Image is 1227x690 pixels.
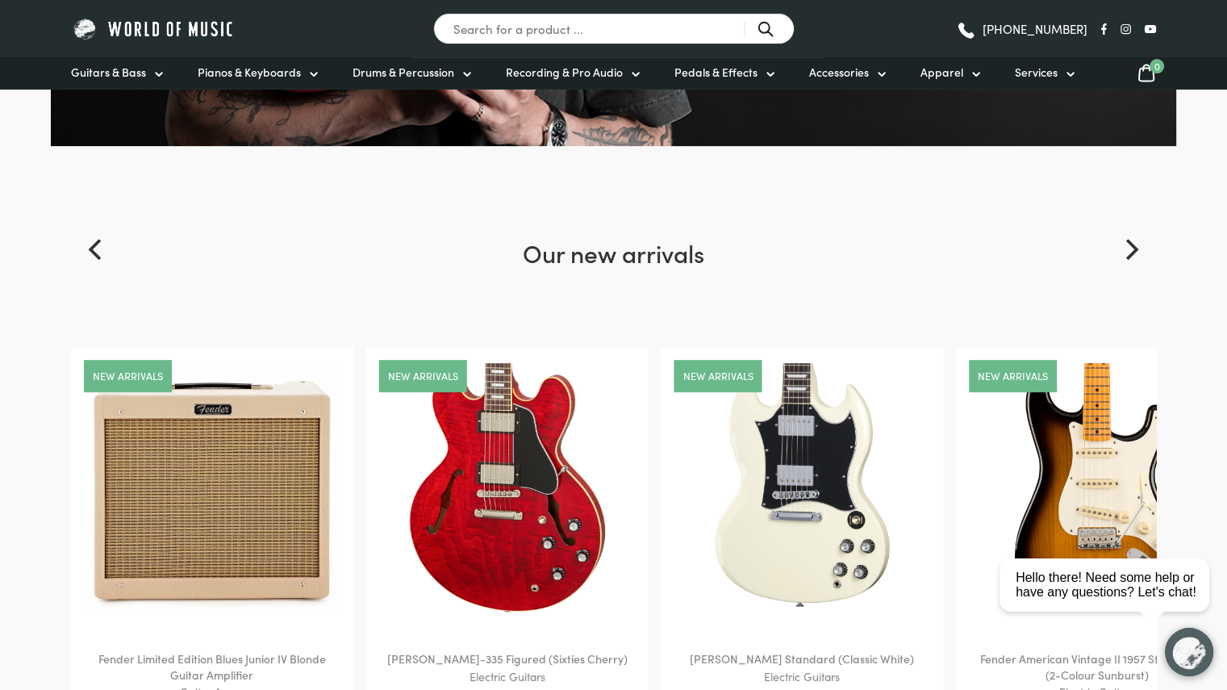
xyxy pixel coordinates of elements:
span: Apparel [920,64,963,81]
button: Next [1112,232,1148,268]
iframe: Chat with our support team [993,512,1227,690]
a: New arrivals [93,370,163,381]
h2: [PERSON_NAME]-335 Figured (Sixties Cherry) [382,651,632,667]
span: Drums & Percussion [353,64,454,81]
p: Electric Guitars [382,667,632,686]
a: New arrivals [388,370,458,381]
span: Guitars & Bass [71,64,146,81]
h2: [PERSON_NAME] Standard (Classic White) [677,651,927,667]
input: Search for a product ... [433,13,795,44]
h2: Fender Limited Edition Blues Junior IV Blonde Guitar Amplifier [87,651,337,683]
span: Recording & Pro Audio [506,64,623,81]
h2: Our new arrivals [71,236,1156,347]
img: Gibson ES335 Figured Sixties Cherry close view [382,363,632,613]
img: Gibson SG Standard Classic White close view [677,363,927,613]
a: [PHONE_NUMBER] [956,17,1087,41]
span: 0 [1150,59,1164,73]
h2: Fender American Vintage II 1957 Stratocaster (2-Colour Sunburst) [972,651,1222,683]
img: Fender American Vintage II 1957 Stratocaster 2-Colour Sunburst close view [972,363,1222,613]
span: Services [1015,64,1058,81]
a: New arrivals [978,370,1048,381]
a: New arrivals [683,370,753,381]
span: [PHONE_NUMBER] [983,23,1087,35]
p: Electric Guitars [677,667,927,686]
span: Pianos & Keyboards [198,64,301,81]
span: Accessories [809,64,869,81]
button: Previous [79,232,115,268]
span: Pedals & Effects [674,64,757,81]
img: Fender Blues Junior IV Blonde front view [87,363,337,613]
img: World of Music [71,16,236,41]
